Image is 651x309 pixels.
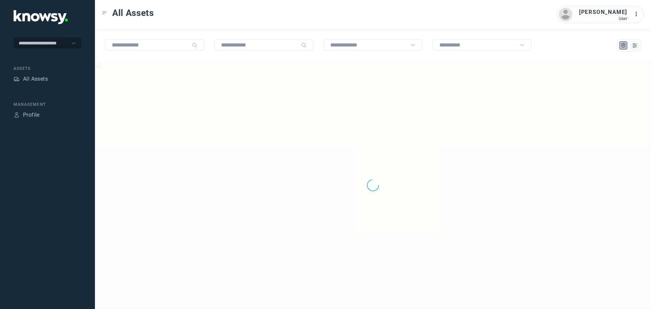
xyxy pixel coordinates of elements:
[14,65,81,72] div: Assets
[14,112,20,118] div: Profile
[14,10,68,24] img: Application Logo
[14,76,20,82] div: Assets
[579,8,627,16] div: [PERSON_NAME]
[634,10,642,18] div: :
[559,8,572,21] img: avatar.png
[620,42,627,49] div: Map
[23,111,40,119] div: Profile
[634,10,642,19] div: :
[632,42,638,49] div: List
[192,42,197,48] div: Search
[23,75,48,83] div: All Assets
[634,12,641,17] tspan: ...
[301,42,307,48] div: Search
[14,111,40,119] a: ProfileProfile
[112,7,154,19] span: All Assets
[579,16,627,21] div: User
[14,75,48,83] a: AssetsAll Assets
[14,101,81,108] div: Management
[102,11,107,15] div: Toggle Menu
